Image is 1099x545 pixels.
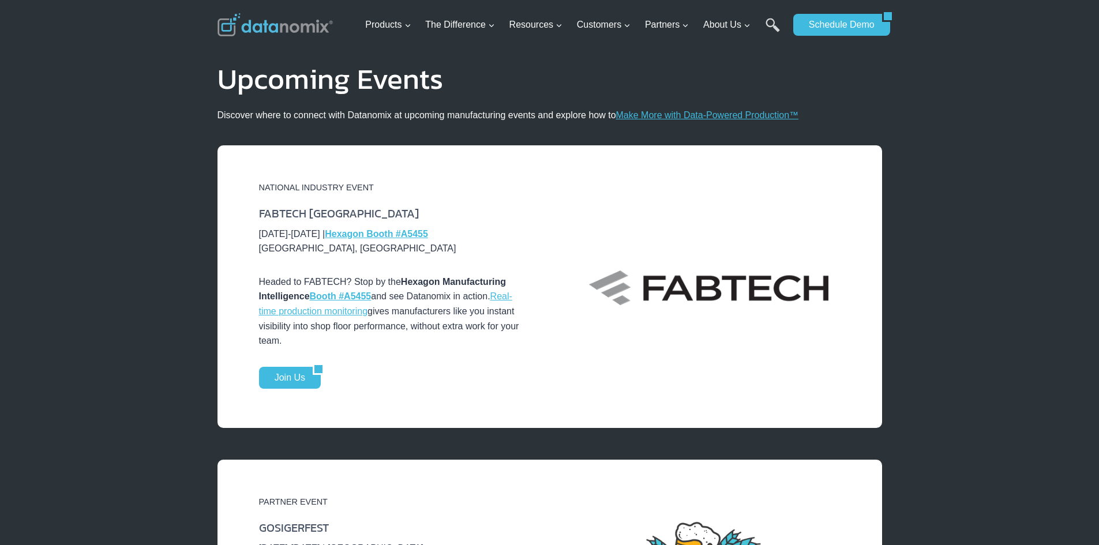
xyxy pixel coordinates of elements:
a: Make More with Data-Powered Production™ [616,110,799,120]
span: Partners [645,17,689,32]
a: Booth #A5455 [310,291,372,301]
span: Products [365,17,411,32]
img: Headed to FABTECH? Stop by the Hexagon Manufacturing Intelligence Booth #A5455 and see Datanomix ... [589,270,828,305]
h1: Upcoming Events [217,65,882,93]
p: [DATE]-[DATE] | [GEOGRAPHIC_DATA], [GEOGRAPHIC_DATA] [259,227,522,256]
img: Datanomix [217,13,333,36]
nav: Primary Navigation [361,6,787,44]
h6: GOSIGERFEST [259,520,522,535]
span: About Us [703,17,751,32]
span: Customers [577,17,631,32]
span: The Difference [425,17,495,32]
a: Hexagon Booth #A5455 [325,229,428,239]
a: Real-time production monitoring [259,291,512,316]
p: Headed to FABTECH? Stop by the and see Datanomix in action. gives manufacturers like you instant ... [259,275,522,348]
p: Discover where to connect with Datanomix at upcoming manufacturing events and explore how to [217,108,882,123]
a: Schedule Demo [793,14,882,36]
a: Join Us [259,367,313,389]
a: Search [766,18,780,44]
span: Resources [509,17,562,32]
h6: FABTECH [GEOGRAPHIC_DATA] [259,206,522,221]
